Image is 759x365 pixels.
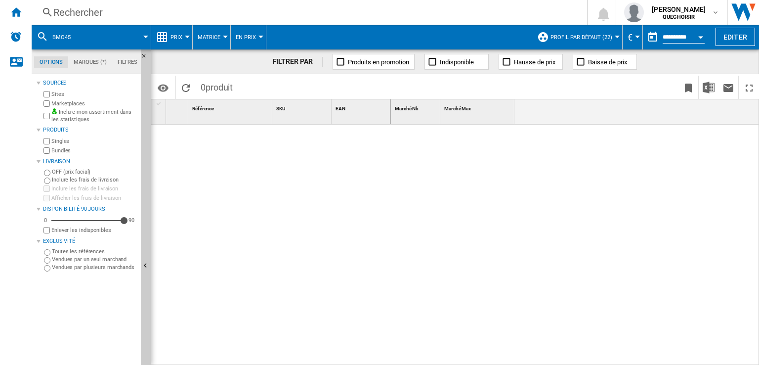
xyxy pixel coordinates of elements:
[348,58,409,66] span: Produits en promotion
[739,76,759,99] button: Plein écran
[51,227,137,234] label: Enlever les indisponibles
[273,57,323,67] div: FILTRER PAR
[236,25,261,49] button: En Prix
[52,256,137,263] label: Vendues par un seul marchand
[44,257,50,264] input: Vendues par un seul marchand
[236,34,256,41] span: En Prix
[43,185,50,192] input: Inclure les frais de livraison
[550,25,617,49] button: Profil par défaut (22)
[333,54,415,70] button: Produits en promotion
[393,99,440,115] div: Sort None
[52,168,137,176] label: OFF (prix facial)
[198,34,220,41] span: Matrice
[42,217,49,224] div: 0
[692,27,710,45] button: Open calendar
[52,264,137,271] label: Vendues par plusieurs marchands
[198,25,225,49] button: Matrice
[334,99,390,115] div: EAN Sort None
[43,126,137,134] div: Produits
[393,99,440,115] div: Marché Nb Sort None
[43,91,50,97] input: Sites
[51,108,57,114] img: mysite-bg-18x18.png
[37,25,146,49] div: BMO45
[196,76,238,96] span: 0
[51,185,137,192] label: Inclure les frais de livraison
[43,227,50,233] input: Afficher les frais de livraison
[52,25,81,49] button: BMO45
[334,99,390,115] div: Sort None
[699,76,718,99] button: Télécharger au format Excel
[156,25,187,49] div: Prix
[43,100,50,107] input: Marketplaces
[43,205,137,213] div: Disponibilité 90 Jours
[170,25,187,49] button: Prix
[440,58,474,66] span: Indisponible
[51,216,124,226] md-slider: Disponibilité
[51,91,137,98] label: Sites
[624,2,644,22] img: profile.jpg
[10,31,22,43] img: alerts-logo.svg
[43,158,137,166] div: Livraison
[444,106,471,111] span: Marché Max
[395,106,419,111] span: Marché Nb
[652,4,706,14] span: [PERSON_NAME]
[703,82,715,93] img: excel-24x24.png
[43,79,137,87] div: Sources
[53,5,561,19] div: Rechercher
[51,100,137,107] label: Marketplaces
[126,217,137,224] div: 90
[190,99,272,115] div: Sort None
[68,56,112,68] md-tab-item: Marques (*)
[44,265,50,272] input: Vendues par plusieurs marchands
[442,99,514,115] div: Marché Max Sort None
[718,76,738,99] button: Envoyer ce rapport par email
[52,34,71,41] span: BMO45
[43,110,50,122] input: Inclure mon assortiment dans les statistiques
[176,76,196,99] button: Recharger
[51,194,137,202] label: Afficher les frais de livraison
[442,99,514,115] div: Sort None
[43,237,137,245] div: Exclusivité
[550,34,612,41] span: Profil par défaut (22)
[51,108,137,124] label: Inclure mon assortiment dans les statistiques
[274,99,331,115] div: SKU Sort None
[192,106,214,111] span: Référence
[43,195,50,201] input: Afficher les frais de livraison
[537,25,617,49] div: Profil par défaut (22)
[170,34,182,41] span: Prix
[643,27,663,47] button: md-calendar
[153,79,173,96] button: Options
[623,25,643,49] md-menu: Currency
[44,170,50,176] input: OFF (prix facial)
[51,137,137,145] label: Singles
[44,249,50,256] input: Toutes les références
[424,54,489,70] button: Indisponible
[34,56,68,68] md-tab-item: Options
[499,54,563,70] button: Hausse de prix
[274,99,331,115] div: Sort None
[276,106,286,111] span: SKU
[663,14,695,20] b: QUECHOISIR
[588,58,627,66] span: Baisse de prix
[628,25,637,49] button: €
[716,28,755,46] button: Editer
[52,176,137,183] label: Inclure les frais de livraison
[168,99,188,115] div: Sort None
[52,248,137,255] label: Toutes les références
[44,178,50,184] input: Inclure les frais de livraison
[573,54,637,70] button: Baisse de prix
[43,147,50,154] input: Bundles
[190,99,272,115] div: Référence Sort None
[628,32,632,43] span: €
[678,76,698,99] button: Créer un favoris
[43,138,50,144] input: Singles
[141,49,153,67] button: Masquer
[206,82,233,92] span: produit
[336,106,345,111] span: EAN
[51,147,137,154] label: Bundles
[112,56,143,68] md-tab-item: Filtres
